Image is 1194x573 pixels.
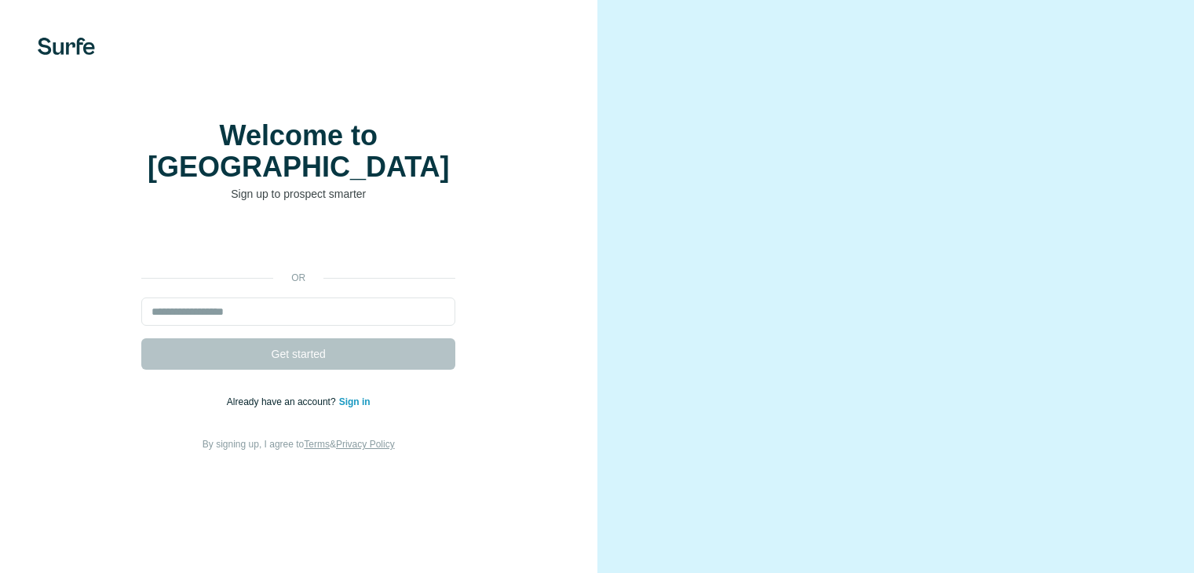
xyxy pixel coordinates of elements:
[304,439,330,450] a: Terms
[203,439,395,450] span: By signing up, I agree to &
[141,120,455,183] h1: Welcome to [GEOGRAPHIC_DATA]
[273,271,323,285] p: or
[133,225,463,260] iframe: Botón de Acceder con Google
[141,186,455,202] p: Sign up to prospect smarter
[38,38,95,55] img: Surfe's logo
[339,396,371,407] a: Sign in
[336,439,395,450] a: Privacy Policy
[227,396,339,407] span: Already have an account?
